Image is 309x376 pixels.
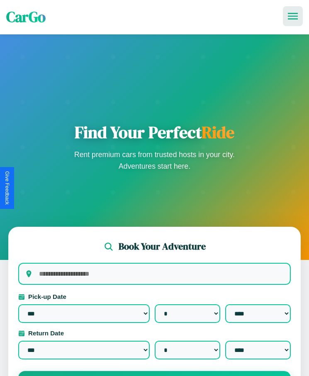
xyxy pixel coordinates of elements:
label: Return Date [18,330,291,337]
div: Give Feedback [4,171,10,205]
h1: Find Your Perfect [72,122,238,142]
span: CarGo [6,7,46,27]
label: Pick-up Date [18,293,291,300]
h2: Book Your Adventure [119,240,206,253]
span: Ride [202,121,234,143]
p: Rent premium cars from trusted hosts in your city. Adventures start here. [72,149,238,172]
